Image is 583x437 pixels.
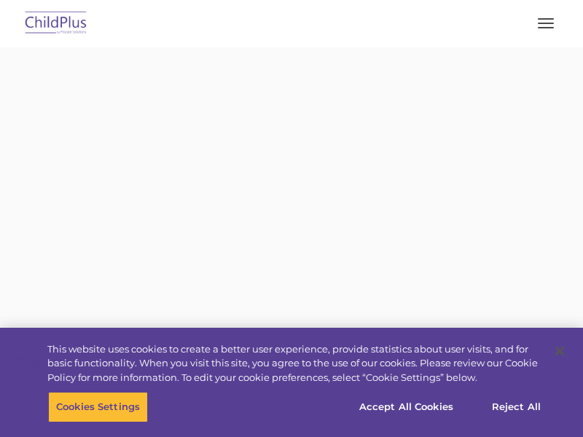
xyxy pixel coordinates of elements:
[471,392,562,422] button: Reject All
[48,392,148,422] button: Cookies Settings
[351,392,461,422] button: Accept All Cookies
[544,335,576,367] button: Close
[47,342,542,385] div: This website uses cookies to create a better user experience, provide statistics about user visit...
[22,7,90,41] img: ChildPlus by Procare Solutions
